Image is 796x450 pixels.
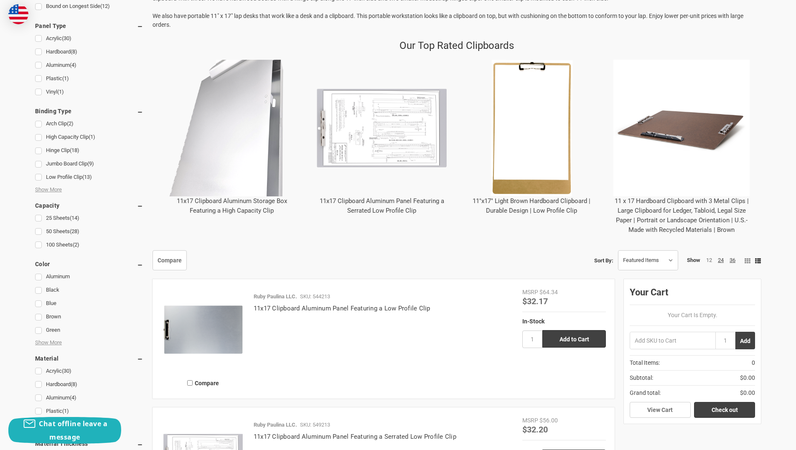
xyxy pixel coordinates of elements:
[62,408,69,414] span: (1)
[630,374,653,382] span: Subtotal:
[463,60,600,196] img: 11"x17" Light Brown Hardboard Clipboard | Durable Design | Low Profile Clip
[157,53,307,222] div: 11x17 Clipboard Aluminum Storage Box Featuring a High Capacity Clip
[187,380,193,386] input: Compare
[70,215,79,221] span: (14)
[70,394,76,401] span: (4)
[35,21,143,31] h5: Panel Type
[35,392,143,404] a: Aluminum
[613,60,750,196] img: 11 x 17 Hardboard Clipboard with 3 Metal Clips | Large Clipboard for Ledger, Tabloid, Legal Size ...
[177,197,287,214] a: 11x17 Clipboard Aluminum Storage Box Featuring a High Capacity Clip
[542,330,606,348] input: Add to Cart
[70,62,76,68] span: (4)
[630,389,661,397] span: Grand total:
[35,106,143,116] h5: Binding Type
[687,256,700,264] span: Show
[539,417,558,424] span: $56.00
[473,197,590,214] a: 11"x17" Light Brown Hardboard Clipboard | Durable Design | Low Profile Clip
[100,3,110,9] span: (12)
[161,288,245,371] img: 11x17 Clipboard Aluminum Panel Featuring a Low Profile Clip
[153,13,743,28] span: We also have portable 11" x 17" lap desks that work like a desk and a clipboard. This portable wo...
[35,186,62,194] span: Show More
[62,75,69,81] span: (1)
[71,381,77,387] span: (8)
[727,427,796,450] iframe: Google Customer Reviews
[35,60,143,71] a: Aluminum
[35,132,143,143] a: High Capacity Clip
[35,33,143,44] a: Acrylic
[87,160,94,167] span: (9)
[35,239,143,251] a: 100 Sheets
[300,421,330,429] p: SKU: 549213
[35,226,143,237] a: 50 Sheets
[35,158,143,170] a: Jumbo Board Clip
[706,257,712,263] a: 12
[630,285,755,305] div: Your Cart
[630,332,715,349] input: Add SKU to Cart
[35,439,143,449] h5: Material Thickness
[735,332,755,349] button: Add
[740,374,755,382] span: $0.00
[8,4,28,24] img: duty and tax information for United States
[522,416,538,425] div: MSRP
[62,35,71,41] span: (30)
[457,53,607,222] div: 11"x17" Light Brown Hardboard Clipboard | Durable Design | Low Profile Clip
[35,285,143,296] a: Black
[522,288,538,297] div: MSRP
[8,417,121,444] button: Chat offline leave a message
[35,271,143,282] a: Aluminum
[82,174,92,180] span: (13)
[35,172,143,183] a: Low Profile Clip
[522,295,548,306] span: $32.17
[35,145,143,156] a: Hinge Clip
[539,289,558,295] span: $64.34
[70,228,79,234] span: (28)
[35,73,143,84] a: Plastic
[300,292,330,301] p: SKU: 544213
[35,406,143,417] a: Plastic
[313,60,450,196] img: 11x17 Clipboard Aluminum Panel Featuring a Serrated Low Profile Clip
[161,376,245,390] label: Compare
[307,53,457,222] div: 11x17 Clipboard Aluminum Panel Featuring a Serrated Low Profile Clip
[630,358,660,367] span: Total Items:
[35,1,143,12] a: Bound on Longest Side
[153,250,187,270] a: Compare
[35,311,143,323] a: Brown
[62,368,71,374] span: (30)
[694,402,755,418] a: Check out
[522,317,606,325] div: In-Stock
[35,298,143,309] a: Blue
[630,402,691,418] a: View Cart
[35,46,143,58] a: Hardboard
[35,86,143,98] a: Vinyl
[35,379,143,390] a: Hardboard
[320,197,444,214] a: 11x17 Clipboard Aluminum Panel Featuring a Serrated Low Profile Clip
[35,353,143,364] h5: Material
[57,89,64,95] span: (1)
[522,424,548,435] span: $32.20
[615,197,749,234] a: 11 x 17 Hardboard Clipboard with 3 Metal Clips | Large Clipboard for Ledger, Tabloid, Legal Size ...
[254,433,456,440] a: 11x17 Clipboard Aluminum Panel Featuring a Serrated Low Profile Clip
[254,305,430,312] a: 11x17 Clipboard Aluminum Panel Featuring a Low Profile Clip
[730,257,735,263] a: 36
[70,147,79,153] span: (18)
[752,358,755,367] span: 0
[35,259,143,269] h5: Color
[71,48,77,55] span: (8)
[35,118,143,130] a: Arch Clip
[35,213,143,224] a: 25 Sheets
[740,389,755,397] span: $0.00
[67,120,74,127] span: (2)
[39,419,107,442] span: Chat offline leave a message
[163,60,300,196] img: 11x17 Clipboard Aluminum Storage Box Featuring a High Capacity Clip
[35,325,143,336] a: Green
[254,292,297,301] p: Ruby Paulina LLC.
[399,38,514,53] p: Our Top Rated Clipboards
[35,366,143,377] a: Acrylic
[594,254,613,267] label: Sort By:
[89,134,95,140] span: (1)
[254,421,297,429] p: Ruby Paulina LLC.
[630,311,755,320] p: Your Cart Is Empty.
[718,257,724,263] a: 24
[35,201,143,211] h5: Capacity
